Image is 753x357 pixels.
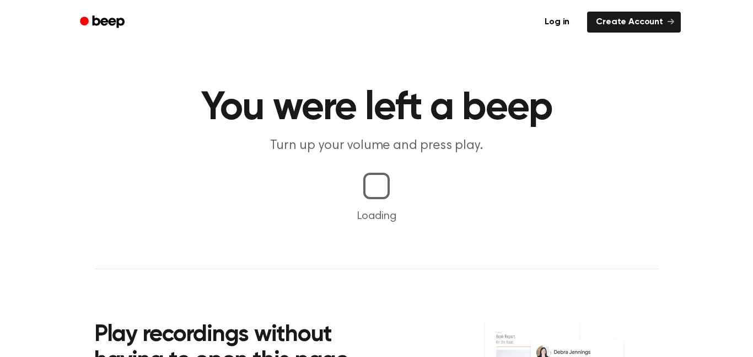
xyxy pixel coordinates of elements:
a: Log in [534,9,580,35]
p: Loading [13,208,740,225]
h1: You were left a beep [94,88,659,128]
p: Turn up your volume and press play. [165,137,588,155]
a: Beep [72,12,135,33]
a: Create Account [587,12,681,33]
